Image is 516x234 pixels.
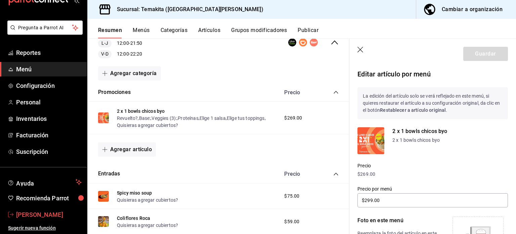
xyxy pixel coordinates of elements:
span: Ayuda [16,178,73,186]
img: Preview [98,191,109,202]
div: Precio [277,171,320,177]
button: Resumen [98,27,122,38]
button: Coliflores Roca [117,215,150,222]
span: Inventarios [16,114,82,123]
span: Recomienda Parrot [16,194,82,203]
span: V-D [98,51,111,58]
div: , , , , , , [117,114,277,129]
img: Preview [98,112,109,123]
span: [PERSON_NAME] [16,210,82,219]
button: 2 x 1 bowls chicos byo [117,108,165,114]
label: Precio por menú [357,187,508,191]
button: Veggies (3): [152,115,177,122]
button: Quisieras agregar cubiertos? [117,197,178,203]
div: Cambiar a organización [442,5,503,14]
a: Pregunta a Parrot AI [5,29,83,36]
button: Agregar artículo [98,142,156,157]
span: Sugerir nueva función [8,225,82,232]
div: navigation tabs [98,27,516,38]
button: Proteínas [178,115,198,122]
button: Elige 1 salsa [200,115,226,122]
span: Pregunta a Parrot AI [18,24,72,31]
div: 12:00 - 21:50 [98,39,176,47]
span: $269.00 [284,114,302,122]
button: Categorías [161,27,188,38]
button: Base: [139,115,151,122]
span: Configuración [16,81,82,90]
button: Entradas [98,170,120,178]
p: 2 x 1 bowls chicos byo [392,127,508,135]
button: Quisieras agregar cubiertos? [117,222,178,229]
input: $0.00 [357,193,508,207]
div: collapse-menu-row [87,22,349,64]
button: Menús [133,27,149,38]
button: Spicy miso soup [117,190,152,196]
button: collapse-category-row [333,171,339,177]
button: Grupos modificadores [231,27,287,38]
button: Artículos [198,27,220,38]
div: 12:00 - 22:20 [98,50,176,58]
span: $75.00 [284,193,299,200]
p: La edición del artículo solo se verá reflejado en este menú, si quieres restaurar el artículo a s... [357,87,508,119]
div: Precio [277,89,320,96]
span: Suscripción [16,147,82,156]
button: Pregunta a Parrot AI [7,21,83,35]
button: Elige tus toppings [227,115,265,122]
p: Editar artículo por menú [357,69,508,79]
button: Agregar categoría [98,66,161,80]
button: Promociones [98,89,131,96]
button: Publicar [298,27,318,38]
button: collapse-category-row [333,90,339,95]
p: Foto en este menú [357,216,440,225]
img: Product [357,127,384,154]
button: Revuelto? [117,115,138,122]
strong: Restablecer a artículo original [380,107,446,113]
span: Personal [16,98,82,107]
p: 2 x 1 bowls chicos byo [392,137,508,144]
p: $269.00 [357,171,508,178]
span: Facturación [16,131,82,140]
span: L-J [99,40,111,47]
span: $59.00 [284,218,299,225]
button: Quisieras agregar cubiertos? [117,122,178,129]
span: Menú [16,65,82,74]
h3: Sucursal: Temakita ([GEOGRAPHIC_DATA][PERSON_NAME]) [112,5,263,13]
img: Preview [98,216,109,227]
span: Reportes [16,48,82,57]
p: Precio [357,162,508,169]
